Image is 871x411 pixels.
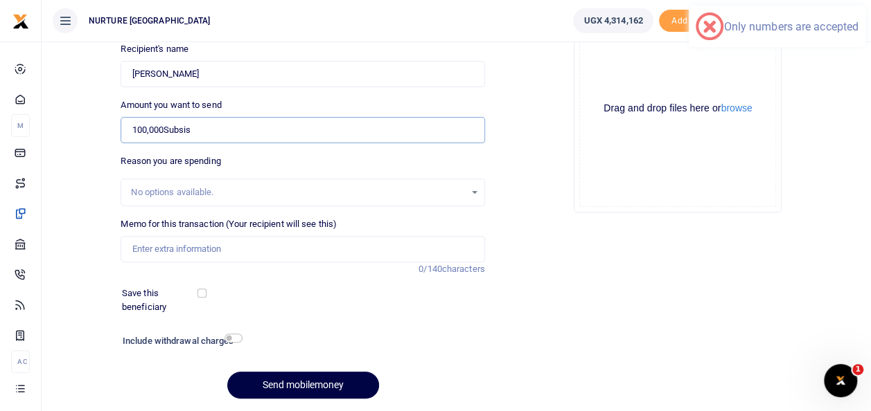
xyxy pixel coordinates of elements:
span: 0/140 [419,264,442,274]
li: Ac [11,350,30,373]
li: Toup your wallet [659,10,728,33]
img: logo-small [12,13,29,30]
label: Amount you want to send [121,98,221,112]
label: Memo for this transaction (Your recipient will see this) [121,217,337,231]
span: NURTURE [GEOGRAPHIC_DATA] [83,15,216,27]
label: Save this beneficiary [122,286,200,313]
div: Only numbers are accepted [723,20,859,33]
li: M [11,114,30,137]
div: Drag and drop files here or [580,102,775,115]
span: characters [442,264,485,274]
label: Reason you are spending [121,154,220,168]
input: Enter extra information [121,236,484,262]
span: 1 [852,364,863,375]
span: Add money [659,10,728,33]
div: No options available. [131,185,464,199]
div: File Uploader [574,5,782,212]
a: Add money [659,15,728,25]
li: Wallet ballance [568,8,658,33]
iframe: Intercom live chat [824,364,857,397]
label: Recipient's name [121,42,188,56]
input: UGX [121,117,484,143]
input: Loading name... [121,61,484,87]
h6: Include withdrawal charges [123,336,236,347]
button: browse [721,103,752,113]
a: logo-small logo-large logo-large [12,15,29,26]
button: Send mobilemoney [227,372,379,399]
span: UGX 4,314,162 [583,14,642,28]
a: UGX 4,314,162 [573,8,653,33]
